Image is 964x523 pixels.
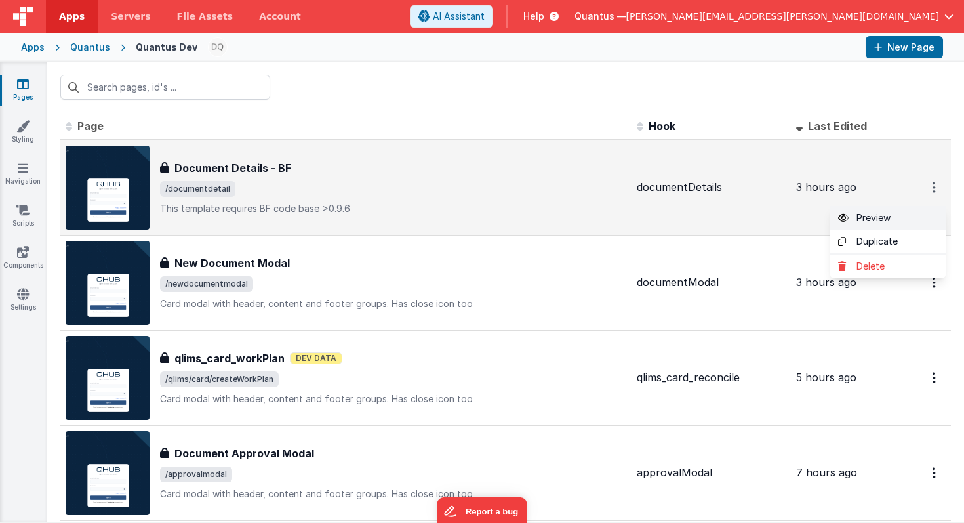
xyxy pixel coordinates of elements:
[523,10,544,23] span: Help
[433,10,485,23] span: AI Assistant
[177,10,233,23] span: File Assets
[830,230,946,255] a: Duplicate
[410,5,493,28] button: AI Assistant
[830,206,946,230] a: Preview
[574,10,626,23] span: Quantus —
[626,10,939,23] span: [PERSON_NAME][EMAIL_ADDRESS][PERSON_NAME][DOMAIN_NAME]
[59,10,85,23] span: Apps
[830,206,946,278] div: Options
[830,255,946,278] a: Delete
[574,10,954,23] button: Quantus — [PERSON_NAME][EMAIL_ADDRESS][PERSON_NAME][DOMAIN_NAME]
[111,10,150,23] span: Servers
